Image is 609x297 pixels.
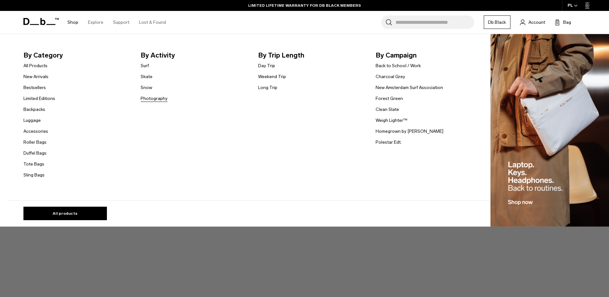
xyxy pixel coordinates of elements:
[88,11,103,34] a: Explore
[376,117,407,124] a: Weigh Lighter™
[113,11,129,34] a: Support
[563,19,571,26] span: Bag
[139,11,166,34] a: Lost & Found
[23,95,55,102] a: Limited Editions
[376,106,399,113] a: Clean Slate
[484,15,510,29] a: Db Black
[23,50,131,60] span: By Category
[23,161,44,167] a: Tote Bags
[258,62,275,69] a: Day Trip
[23,106,45,113] a: Backpacks
[23,117,41,124] a: Luggage
[67,11,78,34] a: Shop
[376,95,403,102] a: Forest Green
[258,50,365,60] span: By Trip Length
[23,139,47,146] a: Roller Bags
[248,3,361,8] a: LIMITED LIFETIME WARRANTY FOR DB BLACK MEMBERS
[376,139,402,146] a: Polestar Edt.
[376,62,421,69] a: Back to School / Work
[491,34,609,227] img: Db
[23,207,107,220] a: All products
[23,84,46,91] a: Bestsellers
[23,73,48,80] a: New Arrivals
[63,11,171,34] nav: Main Navigation
[141,73,152,80] a: Skate
[376,50,483,60] span: By Campaign
[376,84,443,91] a: New Amsterdam Surf Association
[520,18,545,26] a: Account
[141,50,248,60] span: By Activity
[141,84,152,91] a: Snow
[376,128,443,135] a: Homegrown by [PERSON_NAME]
[258,73,286,80] a: Weekend Trip
[23,172,45,178] a: Sling Bags
[141,62,149,69] a: Surf
[376,73,405,80] a: Charcoal Grey
[258,84,277,91] a: Long Trip
[141,95,168,102] a: Photography
[23,150,47,157] a: Duffel Bags
[23,128,48,135] a: Accessories
[528,19,545,26] span: Account
[555,18,571,26] button: Bag
[23,62,48,69] a: All Products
